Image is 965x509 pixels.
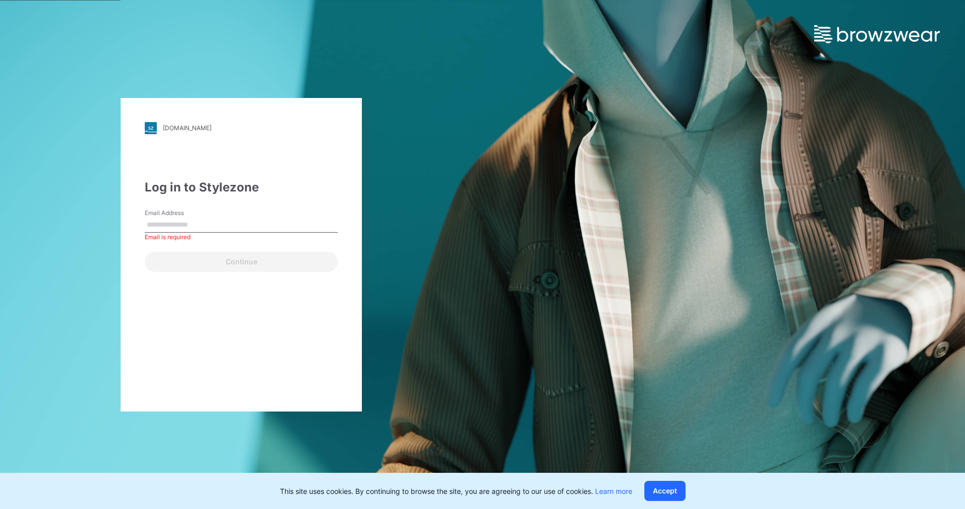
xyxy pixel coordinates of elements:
[145,122,157,134] img: stylezone-logo.562084cfcfab977791bfbf7441f1a819.svg
[595,487,632,495] a: Learn more
[145,122,338,134] a: [DOMAIN_NAME]
[163,124,212,132] div: [DOMAIN_NAME]
[145,178,338,196] div: Log in to Stylezone
[644,481,686,501] button: Accept
[145,209,215,218] label: Email Address
[280,486,632,496] p: This site uses cookies. By continuing to browse the site, you are agreeing to our use of cookies.
[814,25,940,43] img: browzwear-logo.e42bd6dac1945053ebaf764b6aa21510.svg
[145,233,338,242] div: Email is required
